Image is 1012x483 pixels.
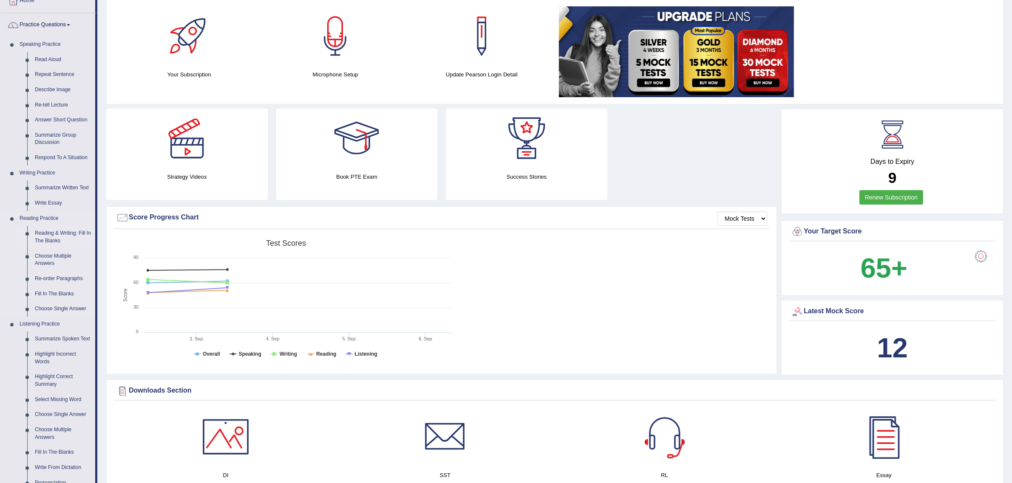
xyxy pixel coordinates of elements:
[136,329,139,334] text: 0
[31,392,95,407] a: Select Missing Word
[861,253,907,284] b: 65+
[266,239,306,247] tspan: Test scores
[31,150,95,166] a: Respond To A Situation
[779,471,989,480] h4: Essay
[354,351,377,357] tspan: Listening
[31,286,95,302] a: Fill In The Blanks
[31,82,95,98] a: Describe Image
[31,226,95,248] a: Reading & Writing: Fill In The Blanks
[0,13,95,34] a: Practice Questions
[31,407,95,422] a: Choose Single Answer
[791,225,994,238] div: Your Target Score
[120,70,258,79] h4: Your Subscription
[16,166,95,181] a: Writing Practice
[266,336,280,341] tspan: 4. Sep
[133,280,139,285] text: 60
[31,52,95,67] a: Read Aloud
[133,304,139,309] text: 30
[559,6,794,97] img: small5.jpg
[31,98,95,113] a: Re-tell Lecture
[446,172,607,181] h4: Success Stories
[340,471,550,480] h4: SST
[559,471,770,480] h4: RL
[31,445,95,460] a: Fill In The Blanks
[31,112,95,128] a: Answer Short Question
[31,67,95,82] a: Repeat Sentence
[859,190,924,205] a: Renew Subscription
[16,37,95,52] a: Speaking Practice
[31,460,95,475] a: Write From Dictation
[133,255,139,260] text: 90
[31,196,95,211] a: Write Essay
[791,158,994,166] h4: Days to Expiry
[280,351,297,357] tspan: Writing
[888,169,896,186] b: 9
[342,336,356,341] tspan: 5. Sep
[120,471,331,480] h4: DI
[16,211,95,226] a: Reading Practice
[31,331,95,347] a: Summarize Spoken Text
[419,336,432,341] tspan: 6. Sep
[316,351,336,357] tspan: Reading
[31,422,95,445] a: Choose Multiple Answers
[31,347,95,369] a: Highlight Incorrect Words
[190,336,203,341] tspan: 3. Sep
[116,211,767,224] div: Score Progress Chart
[16,317,95,332] a: Listening Practice
[31,271,95,286] a: Re-order Paragraphs
[116,385,994,397] div: Downloads Section
[791,305,994,318] div: Latest Mock Score
[31,128,95,150] a: Summarize Group Discussion
[31,369,95,392] a: Highlight Correct Summary
[31,249,95,271] a: Choose Multiple Answers
[276,172,438,181] h4: Book PTE Exam
[106,172,268,181] h4: Strategy Videos
[266,70,404,79] h4: Microphone Setup
[31,180,95,196] a: Summarize Written Text
[877,332,907,363] b: 12
[413,70,550,79] h4: Update Pearson Login Detail
[122,289,128,302] tspan: Score
[203,351,220,357] tspan: Overall
[31,301,95,317] a: Choose Single Answer
[238,351,261,357] tspan: Speaking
